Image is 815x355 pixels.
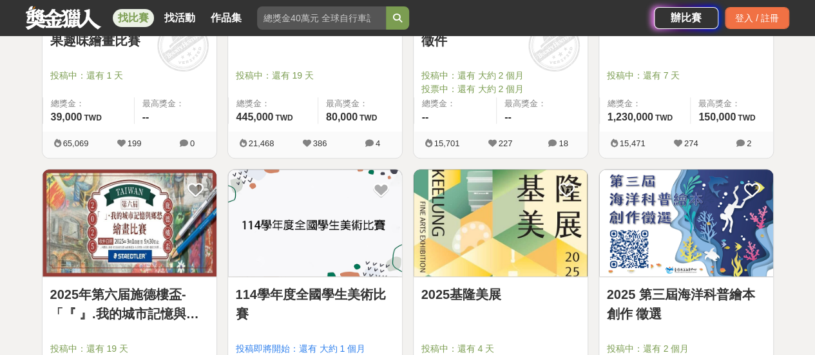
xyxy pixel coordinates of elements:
input: 總獎金40萬元 全球自行車設計比賽 [257,6,386,30]
img: Cover Image [599,169,773,277]
a: 辦比賽 [654,7,718,29]
a: Cover Image [43,169,216,278]
span: 65,069 [63,139,89,148]
span: 總獎金： [51,97,126,110]
span: 總獎金： [422,97,489,110]
span: 投稿中：還有 7 天 [607,69,765,82]
span: 15,471 [620,139,646,148]
span: -- [142,111,149,122]
span: 80,000 [326,111,358,122]
span: 0 [190,139,195,148]
span: 總獎金： [236,97,310,110]
span: 1,230,000 [608,111,653,122]
span: 最高獎金： [142,97,209,110]
span: 18 [559,139,568,148]
a: Cover Image [228,169,402,278]
span: TWD [360,113,377,122]
span: TWD [84,113,101,122]
span: 投稿中：還有 19 天 [236,69,394,82]
span: -- [422,111,429,122]
img: Cover Image [43,169,216,277]
span: 21,468 [249,139,274,148]
span: 445,000 [236,111,274,122]
img: Cover Image [414,169,588,277]
a: Cover Image [599,169,773,278]
span: 39,000 [51,111,82,122]
a: 2025年第六届施德樓盃-「『 』.我的城市記憶與鄉愁」繪畫比賽 [50,285,209,323]
div: 登入 / 註冊 [725,7,789,29]
span: 150,000 [698,111,736,122]
a: 2025基隆美展 [421,285,580,304]
span: 投稿中：還有 1 天 [50,69,209,82]
span: 投票中：還有 大約 2 個月 [421,82,580,96]
span: TWD [655,113,673,122]
span: TWD [738,113,755,122]
span: TWD [275,113,292,122]
span: 274 [684,139,698,148]
img: Cover Image [228,169,402,277]
span: 4 [376,139,380,148]
span: 2 [747,139,751,148]
a: 114學年度全國學生美術比賽 [236,285,394,323]
span: 總獎金： [608,97,683,110]
span: 386 [313,139,327,148]
span: 199 [128,139,142,148]
a: 找活動 [159,9,200,27]
span: 投稿中：還有 大約 2 個月 [421,69,580,82]
span: 最高獎金： [504,97,580,110]
span: -- [504,111,512,122]
a: 2025 第三屆海洋科普繪本創作 徵選 [607,285,765,323]
a: 作品集 [206,9,247,27]
a: Cover Image [414,169,588,278]
span: 最高獎金： [326,97,394,110]
span: 227 [499,139,513,148]
span: 15,701 [434,139,460,148]
span: 最高獎金： [698,97,765,110]
a: 找比賽 [113,9,154,27]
